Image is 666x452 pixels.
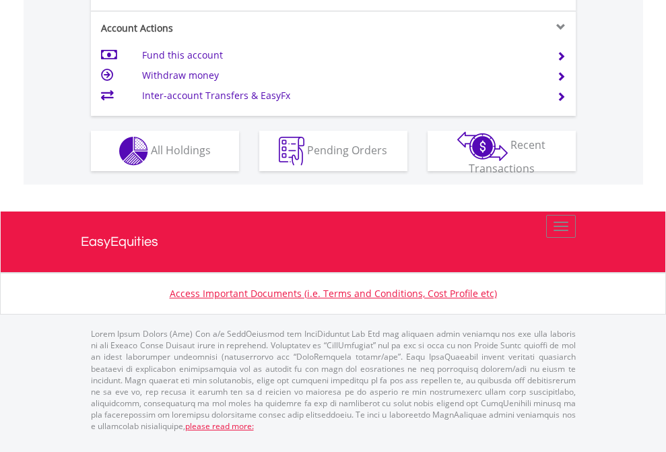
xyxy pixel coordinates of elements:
[142,45,540,65] td: Fund this account
[119,137,148,166] img: holdings-wht.png
[142,65,540,86] td: Withdraw money
[142,86,540,106] td: Inter-account Transfers & EasyFx
[185,420,254,432] a: please read more:
[428,131,576,171] button: Recent Transactions
[91,328,576,432] p: Lorem Ipsum Dolors (Ame) Con a/e SeddOeiusmod tem InciDiduntut Lab Etd mag aliquaen admin veniamq...
[307,142,387,157] span: Pending Orders
[151,142,211,157] span: All Holdings
[259,131,407,171] button: Pending Orders
[170,287,497,300] a: Access Important Documents (i.e. Terms and Conditions, Cost Profile etc)
[457,131,508,161] img: transactions-zar-wht.png
[279,137,304,166] img: pending_instructions-wht.png
[91,131,239,171] button: All Holdings
[91,22,333,35] div: Account Actions
[81,212,586,272] a: EasyEquities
